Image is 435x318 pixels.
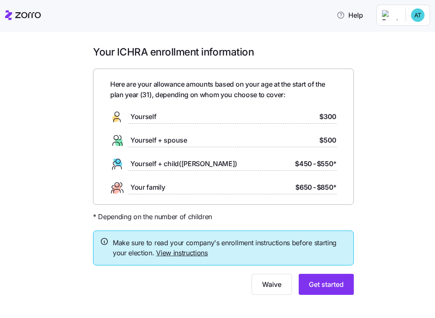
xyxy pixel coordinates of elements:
[295,159,312,169] span: $450
[317,182,337,193] span: $850
[382,10,399,20] img: Employer logo
[337,10,363,20] span: Help
[319,135,337,146] span: $500
[130,182,165,193] span: Your family
[252,274,292,295] button: Waive
[309,279,344,289] span: Get started
[313,182,316,193] span: -
[156,249,208,257] a: View instructions
[313,159,316,169] span: -
[262,279,281,289] span: Waive
[113,238,347,259] span: Make sure to read your company's enrollment instructions before starting your election.
[330,7,370,24] button: Help
[130,159,237,169] span: Yourself + child([PERSON_NAME])
[110,79,337,100] span: Here are your allowance amounts based on your age at the start of the plan year ( 31 ), depending...
[317,159,337,169] span: $550
[411,8,424,22] img: 119da9b09e10e96eb69a6652d8b44c65
[130,135,187,146] span: Yourself + spouse
[299,274,354,295] button: Get started
[295,182,312,193] span: $650
[93,212,212,222] span: * Depending on the number of children
[130,111,156,122] span: Yourself
[319,111,337,122] span: $300
[93,45,354,58] h1: Your ICHRA enrollment information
